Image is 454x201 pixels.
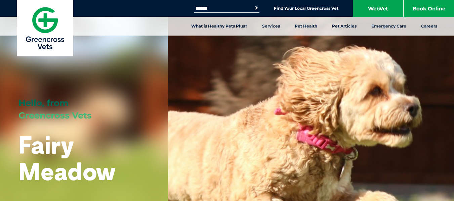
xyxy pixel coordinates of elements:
h1: Fairy Meadow [18,132,150,185]
a: Find Your Local Greencross Vet [274,6,338,11]
a: Services [255,17,287,36]
span: Greencross Vets [18,110,92,121]
button: Search [253,5,260,11]
a: Careers [414,17,445,36]
a: Emergency Care [364,17,414,36]
span: Hello, from [18,98,69,108]
a: Pet Articles [325,17,364,36]
a: Pet Health [287,17,325,36]
a: What is Healthy Pets Plus? [184,17,255,36]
